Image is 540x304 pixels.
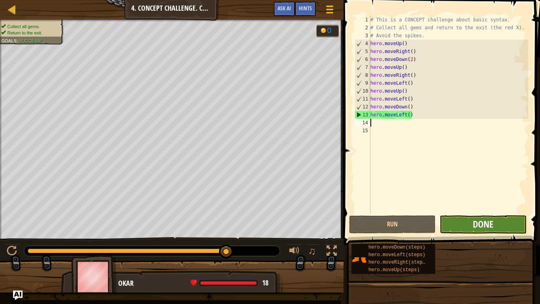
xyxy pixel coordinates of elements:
img: portrait.png [351,252,366,267]
div: 15 [355,127,370,135]
div: 7 [355,63,370,71]
li: Return to the exit. [1,30,59,36]
button: Show game menu [320,2,340,20]
span: Success! [19,38,42,43]
div: 6 [355,55,370,63]
span: hero.moveRight(steps) [368,260,428,265]
div: 12 [355,103,370,111]
div: 10 [355,87,370,95]
span: hero.moveUp(steps) [368,267,420,273]
span: Return to the exit. [8,30,42,35]
div: 1 [355,16,370,24]
button: Ctrl + P: Play [4,244,20,260]
div: Okar [118,278,274,289]
span: Goals [1,38,17,43]
span: Ask AI [278,4,291,12]
span: ♫ [308,245,316,257]
span: 18 [262,278,268,288]
li: Collect all gems. [1,23,59,30]
span: Collect all gems. [8,24,40,29]
div: 4 [355,40,370,47]
div: 3 [355,32,370,40]
img: thang_avatar_frame.png [71,255,117,299]
button: Run [349,215,436,234]
button: Ask AI [13,291,23,300]
button: Done [440,215,526,234]
span: : [17,38,19,43]
div: Team 'ogres' has 0 gold. [316,25,339,37]
div: 14 [355,119,370,127]
button: ♫ [306,244,320,260]
div: 5 [355,47,370,55]
div: 2 [355,24,370,32]
span: hero.moveLeft(steps) [368,252,425,258]
div: 9 [355,79,370,87]
div: 11 [355,95,370,103]
div: health: 18 / 18 [191,279,268,287]
button: Adjust volume [287,244,302,260]
div: 0 [327,27,335,34]
button: Ask AI [274,2,295,16]
span: Done [473,218,493,230]
span: hero.moveDown(steps) [368,245,425,250]
div: 8 [355,71,370,79]
button: Toggle fullscreen [324,244,340,260]
div: 13 [355,111,370,119]
span: Hints [299,4,312,12]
